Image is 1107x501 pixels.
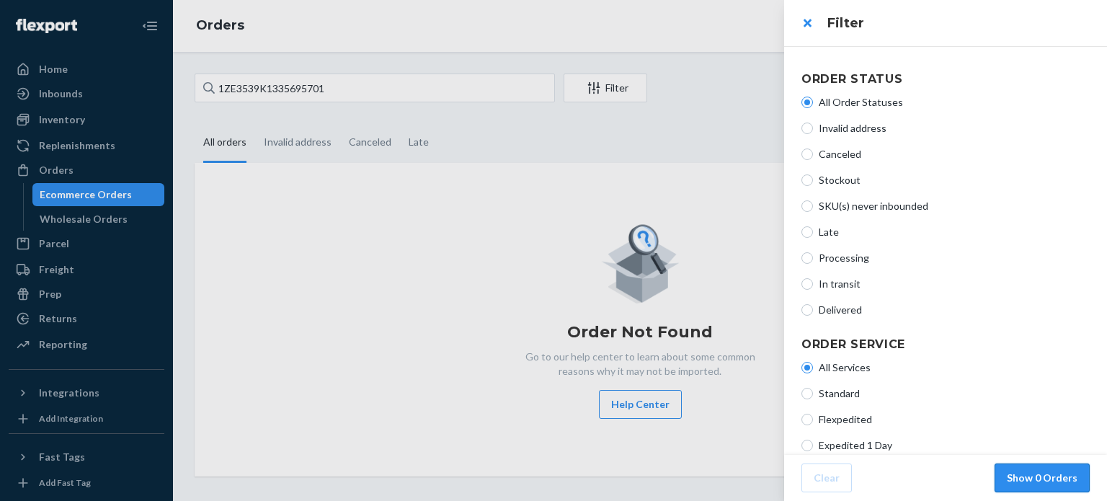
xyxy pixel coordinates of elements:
[801,71,1090,88] h4: Order Status
[801,200,813,212] input: SKU(s) never inbounded
[801,148,813,160] input: Canceled
[801,304,813,316] input: Delivered
[819,438,1090,453] span: Expedited 1 Day
[801,174,813,186] input: Stockout
[801,414,813,425] input: Flexpedited
[819,95,1090,110] span: All Order Statuses
[801,464,852,492] button: Clear
[801,97,813,108] input: All Order Statuses
[819,386,1090,401] span: Standard
[819,412,1090,427] span: Flexpedited
[801,336,1090,353] h4: Order Service
[801,278,813,290] input: In transit
[995,464,1090,492] button: Show 0 Orders
[819,199,1090,213] span: SKU(s) never inbounded
[819,303,1090,317] span: Delivered
[819,277,1090,291] span: In transit
[801,440,813,451] input: Expedited 1 Day
[793,9,822,37] button: close
[801,226,813,238] input: Late
[819,121,1090,136] span: Invalid address
[819,225,1090,239] span: Late
[801,252,813,264] input: Processing
[801,362,813,373] input: All Services
[801,123,813,134] input: Invalid address
[827,14,1090,32] h3: Filter
[819,147,1090,161] span: Canceled
[819,360,1090,375] span: All Services
[819,251,1090,265] span: Processing
[819,173,1090,187] span: Stockout
[801,388,813,399] input: Standard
